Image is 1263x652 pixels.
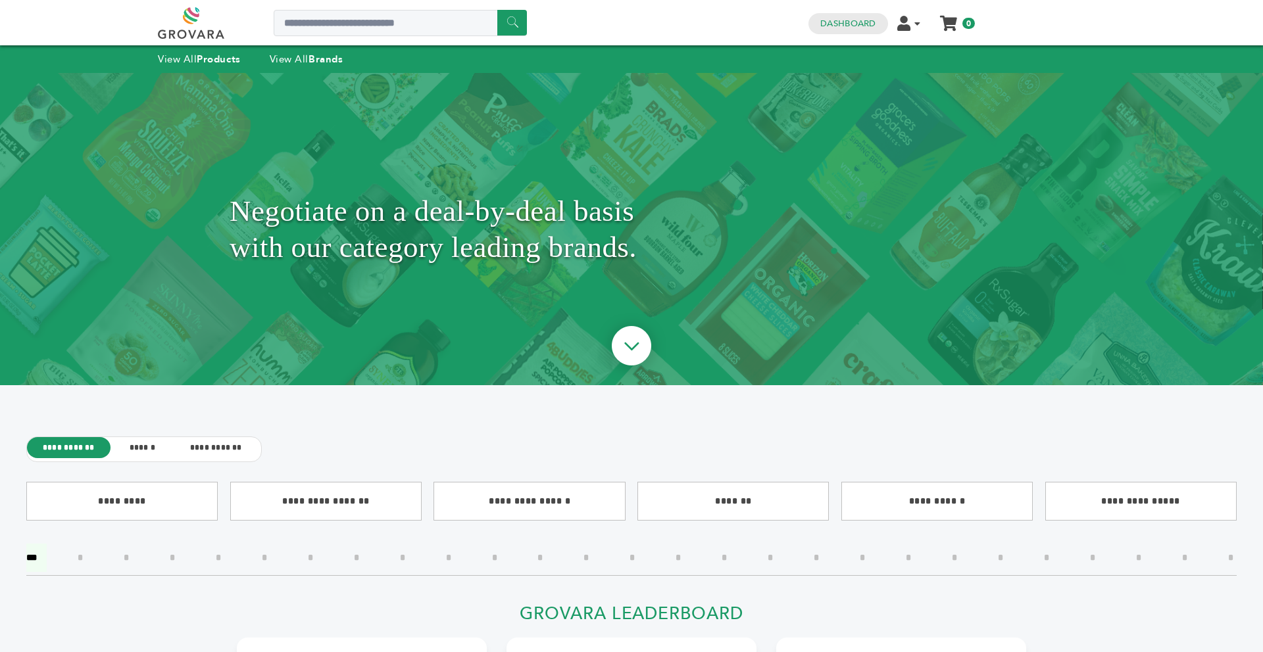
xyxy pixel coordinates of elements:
[270,53,343,66] a: View AllBrands
[274,10,527,36] input: Search a product or brand...
[941,12,956,26] a: My Cart
[820,18,876,30] a: Dashboard
[962,18,975,29] span: 0
[197,53,240,66] strong: Products
[597,313,666,383] img: ourBrandsHeroArrow.png
[230,106,1033,352] h1: Negotiate on a deal-by-deal basis with our category leading brands.
[237,603,1026,632] h2: Grovara Leaderboard
[309,53,343,66] strong: Brands
[158,53,241,66] a: View AllProducts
